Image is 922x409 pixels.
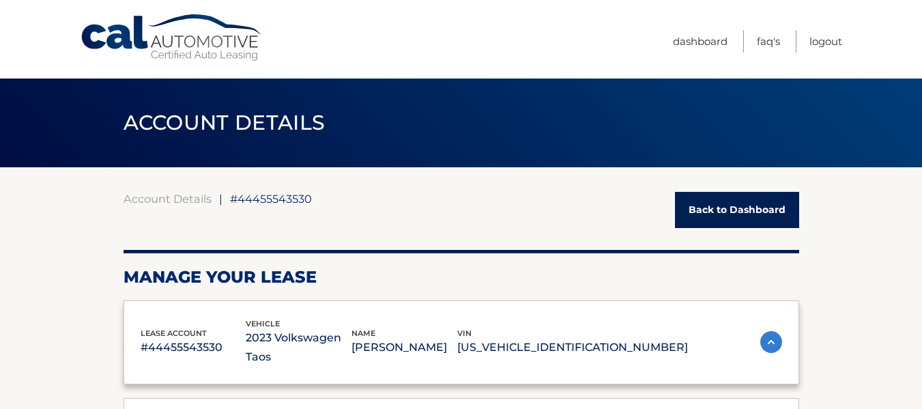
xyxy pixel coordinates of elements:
span: vehicle [246,319,280,328]
span: vin [457,328,472,338]
span: name [351,328,375,338]
a: Cal Automotive [80,14,264,62]
span: #44455543530 [230,192,312,206]
a: FAQ's [757,30,780,53]
p: [US_VEHICLE_IDENTIFICATION_NUMBER] [457,338,688,357]
span: | [219,192,222,206]
p: #44455543530 [141,338,246,357]
img: accordion-active.svg [760,331,782,353]
a: Dashboard [673,30,727,53]
span: ACCOUNT DETAILS [124,110,326,135]
span: lease account [141,328,207,338]
a: Account Details [124,192,212,206]
h2: Manage Your Lease [124,267,799,287]
a: Back to Dashboard [675,192,799,228]
a: Logout [809,30,842,53]
p: [PERSON_NAME] [351,338,457,357]
p: 2023 Volkswagen Taos [246,328,351,367]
